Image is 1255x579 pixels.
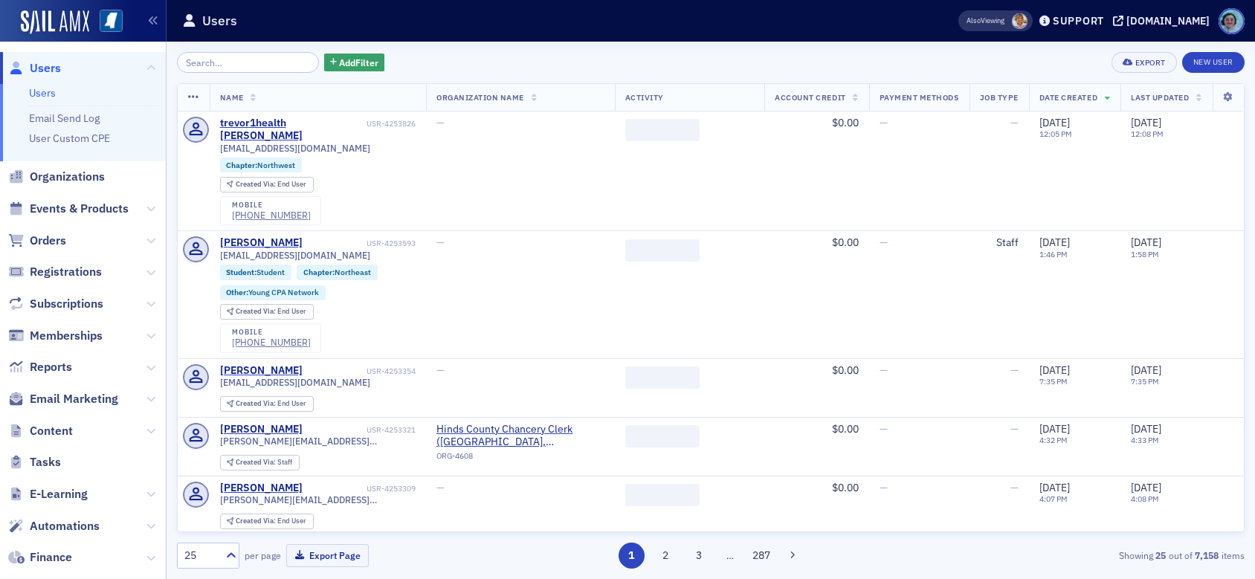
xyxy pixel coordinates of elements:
[220,436,416,447] span: [PERSON_NAME][EMAIL_ADDRESS][PERSON_NAME][DOMAIN_NAME][PERSON_NAME]
[30,359,72,375] span: Reports
[625,484,700,506] span: ‌
[625,239,700,262] span: ‌
[625,92,664,103] span: Activity
[220,514,314,529] div: Created Via: End User
[1131,494,1159,504] time: 4:08 PM
[220,117,364,143] div: trevor1health [PERSON_NAME]
[30,486,88,502] span: E-Learning
[1131,129,1164,139] time: 12:08 PM
[305,425,416,435] div: USR-4253321
[30,233,66,249] span: Orders
[236,400,306,408] div: End User
[305,366,416,376] div: USR-4253354
[245,549,281,562] label: per page
[619,543,645,569] button: 1
[1039,376,1068,386] time: 7:35 PM
[220,92,244,103] span: Name
[980,92,1019,103] span: Job Type
[297,265,378,279] div: Chapter:
[8,549,72,566] a: Finance
[303,267,335,277] span: Chapter :
[980,236,1019,250] div: Staff
[220,455,300,470] div: Created Via: Staff
[30,454,61,470] span: Tasks
[220,265,292,279] div: Student:
[226,267,257,277] span: Student :
[232,210,311,221] div: [PHONE_NUMBER]
[1010,422,1019,436] span: —
[220,364,303,378] a: [PERSON_NAME]
[232,337,311,348] div: [PHONE_NUMBER]
[8,359,72,375] a: Reports
[436,236,445,249] span: —
[220,494,416,505] span: [PERSON_NAME][EMAIL_ADDRESS][PERSON_NAME][DOMAIN_NAME]
[1131,481,1161,494] span: [DATE]
[1039,116,1070,129] span: [DATE]
[236,457,277,467] span: Created Via :
[1010,363,1019,377] span: —
[880,92,959,103] span: Payment Methods
[1153,549,1169,562] strong: 25
[232,201,311,210] div: mobile
[30,549,72,566] span: Finance
[89,10,123,35] a: View Homepage
[8,423,73,439] a: Content
[220,304,314,320] div: Created Via: End User
[8,328,103,344] a: Memberships
[899,549,1245,562] div: Showing out of items
[1010,116,1019,129] span: —
[1126,14,1210,28] div: [DOMAIN_NAME]
[967,16,981,25] div: Also
[1112,52,1176,73] button: Export
[652,543,678,569] button: 2
[220,396,314,412] div: Created Via: End User
[29,132,110,145] a: User Custom CPE
[220,285,326,300] div: Other:
[625,366,700,389] span: ‌
[8,518,100,534] a: Automations
[436,116,445,129] span: —
[236,308,306,316] div: End User
[1131,422,1161,436] span: [DATE]
[1193,549,1222,562] strong: 7,158
[8,201,129,217] a: Events & Products
[1131,363,1161,377] span: [DATE]
[967,16,1004,26] span: Viewing
[1135,59,1166,67] div: Export
[226,287,248,297] span: Other :
[236,459,292,467] div: Staff
[1039,422,1070,436] span: [DATE]
[30,60,61,77] span: Users
[220,377,370,388] span: [EMAIL_ADDRESS][DOMAIN_NAME]
[436,92,524,103] span: Organization Name
[236,398,277,408] span: Created Via :
[1039,435,1068,445] time: 4:32 PM
[30,201,129,217] span: Events & Products
[100,10,123,33] img: SailAMX
[1039,249,1068,259] time: 1:46 PM
[220,423,303,436] a: [PERSON_NAME]
[749,543,775,569] button: 287
[236,516,277,525] span: Created Via :
[30,328,103,344] span: Memberships
[30,296,103,312] span: Subscriptions
[1182,52,1245,73] a: New User
[1113,16,1215,26] button: [DOMAIN_NAME]
[8,486,88,502] a: E-Learning
[236,517,306,525] div: End User
[436,363,445,377] span: —
[8,391,118,407] a: Email Marketing
[236,181,306,189] div: End User
[30,391,118,407] span: Email Marketing
[436,481,445,494] span: —
[202,12,237,30] h1: Users
[220,143,370,154] span: [EMAIL_ADDRESS][DOMAIN_NAME]
[236,179,277,189] span: Created Via :
[1039,481,1070,494] span: [DATE]
[220,482,303,495] a: [PERSON_NAME]
[880,363,888,377] span: —
[436,451,604,466] div: ORG-4608
[29,86,56,100] a: Users
[303,268,371,277] a: Chapter:Northeast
